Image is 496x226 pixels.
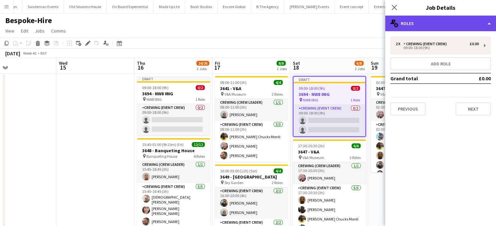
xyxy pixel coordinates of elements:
[470,42,479,46] div: £0.00
[376,80,404,85] span: 02:00-12:00 (10h)
[64,0,107,13] button: Old Sessions House
[390,73,460,84] td: Grand total
[385,16,496,31] div: Roles
[137,76,210,81] div: Draft
[137,104,210,136] app-card-role: Crewing (Event Crew)0/209:00-18:00 (9h)
[396,42,403,46] div: 2 x
[3,27,17,35] a: View
[51,28,66,34] span: Comms
[371,60,379,66] span: Sun
[272,92,283,97] span: 2 Roles
[456,102,491,115] button: Next
[18,27,31,35] a: Edit
[215,99,288,121] app-card-role: Crewing (Crew Leader)1/108:00-11:00 (3h)[PERSON_NAME]
[298,143,324,148] span: 17:30-20:30 (3h)
[351,98,360,102] span: 1 Role
[350,155,361,160] span: 2 Roles
[385,3,496,12] h3: Job Details
[137,91,210,97] h3: 3694 - NW8 0NG
[196,85,205,90] span: 0/2
[215,76,288,162] app-job-card: 08:00-11:00 (3h)4/43641 - V&A V&A Museum2 RolesCrewing (Crew Leader)1/108:00-11:00 (3h)[PERSON_NA...
[136,64,145,71] span: 16
[396,46,479,49] div: 09:00-18:00 (9h)
[59,60,68,66] span: Wed
[5,50,20,57] div: [DATE]
[220,80,247,85] span: 08:00-11:00 (3h)
[185,0,218,13] button: Bash Studios
[137,161,210,183] app-card-role: Crewing (Crew Leader)1/115:45-18:45 (3h)[PERSON_NAME]
[215,86,288,91] h3: 3641 - V&A
[293,162,366,184] app-card-role: Crewing (Crew Leader)1/117:30-20:30 (3h)[PERSON_NAME]
[215,121,288,162] app-card-role: Crewing (Event Crew)3/308:00-11:00 (3h)[PERSON_NAME] Chucks Mordi[PERSON_NAME][PERSON_NAME]
[302,155,324,160] span: V&A Museum
[224,92,246,97] span: V&A Museum
[293,77,365,82] div: Draft
[284,0,335,13] button: [PERSON_NAME] Events
[49,27,68,35] a: Comms
[390,57,491,70] button: Add role
[277,66,287,71] div: 2 Jobs
[335,0,369,13] button: Event concept
[154,0,185,13] button: Made Up Ltd
[355,66,365,71] div: 2 Jobs
[40,51,47,56] div: BST
[272,180,283,185] span: 2 Roles
[352,143,361,148] span: 6/6
[371,121,444,181] app-card-role: Crewing (Event Crew)5/502:00-06:00 (4h)[PERSON_NAME][PERSON_NAME] Chucks Mordi[PERSON_NAME][PERSO...
[220,168,257,173] span: 16:00-03:00 (11h) (Sat)
[371,76,444,172] app-job-card: 02:00-12:00 (10h)10/103647 - V&A V&A Museum4 RolesCrewing (Crew Leader)1/102:00-06:00 (4h)[PERSON...
[5,16,52,25] h1: Bespoke-Hire
[142,85,169,90] span: 09:00-18:00 (9h)
[196,61,209,66] span: 24/26
[369,0,394,13] button: Entertec
[5,28,14,34] span: View
[195,97,205,102] span: 1 Role
[274,80,283,85] span: 4/4
[371,86,444,91] h3: 3647 - V&A
[58,64,68,71] span: 15
[403,42,449,46] div: Crewing (Event Crew)
[192,142,205,147] span: 12/12
[292,64,300,71] span: 18
[142,142,184,147] span: 15:45-01:00 (9h15m) (Fri)
[293,60,300,66] span: Sat
[197,66,209,71] div: 3 Jobs
[146,154,177,159] span: Banqueting House
[303,98,318,102] span: NW8 0NG
[21,28,28,34] span: Edit
[137,148,210,153] h3: 3648 - Banqueting House
[293,76,366,137] app-job-card: Draft09:00-18:00 (9h)0/23694 - NW8 0NG NW8 0NG1 RoleCrewing (Event Crew)0/209:00-18:00 (9h)
[293,91,365,97] h3: 3694 - NW8 0NG
[215,174,288,180] h3: 3649 - [GEOGRAPHIC_DATA]
[35,28,45,34] span: Jobs
[22,51,38,56] span: Week 42
[146,97,162,102] span: NW8 0NG
[215,187,288,219] app-card-role: Crewing (Event Crew)2/216:00-20:00 (4h)[PERSON_NAME][PERSON_NAME]
[390,102,426,115] button: Previous
[224,180,244,185] span: Sky Garden
[274,168,283,173] span: 4/4
[371,99,444,121] app-card-role: Crewing (Crew Leader)1/102:00-06:00 (4h)[PERSON_NAME]
[107,0,154,13] button: On Board Experiential
[351,86,360,91] span: 0/2
[251,0,284,13] button: B The Agency
[299,86,325,91] span: 09:00-18:00 (9h)
[277,61,286,66] span: 8/8
[137,60,145,66] span: Thu
[137,76,210,136] app-job-card: Draft09:00-18:00 (9h)0/23694 - NW8 0NG NW8 0NG1 RoleCrewing (Event Crew)0/209:00-18:00 (9h)
[354,61,364,66] span: 6/8
[32,27,47,35] a: Jobs
[215,60,220,66] span: Fri
[293,105,365,136] app-card-role: Crewing (Event Crew)0/209:00-18:00 (9h)
[194,154,205,159] span: 4 Roles
[218,0,251,13] button: Encore Global
[293,149,366,155] h3: 3647 - V&A
[214,64,220,71] span: 17
[23,0,64,13] button: Sandeman Events
[460,73,491,84] td: £0.00
[380,92,402,97] span: V&A Museum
